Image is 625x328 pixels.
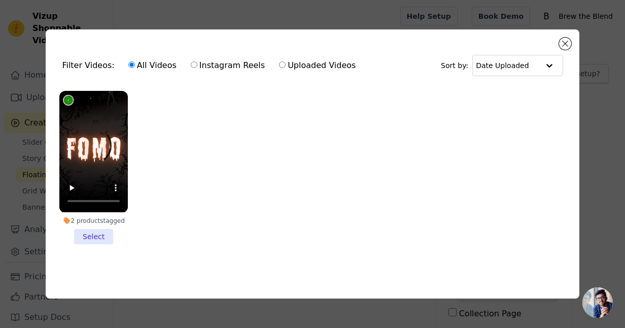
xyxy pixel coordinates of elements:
[59,217,128,225] div: 2 products tagged
[128,59,177,72] label: All Videos
[62,54,361,77] div: Filter Videos:
[279,59,356,72] label: Uploaded Videos
[582,287,613,318] div: Open chat
[190,59,265,72] label: Instagram Reels
[441,55,563,76] div: Sort by:
[559,38,571,50] button: Close modal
